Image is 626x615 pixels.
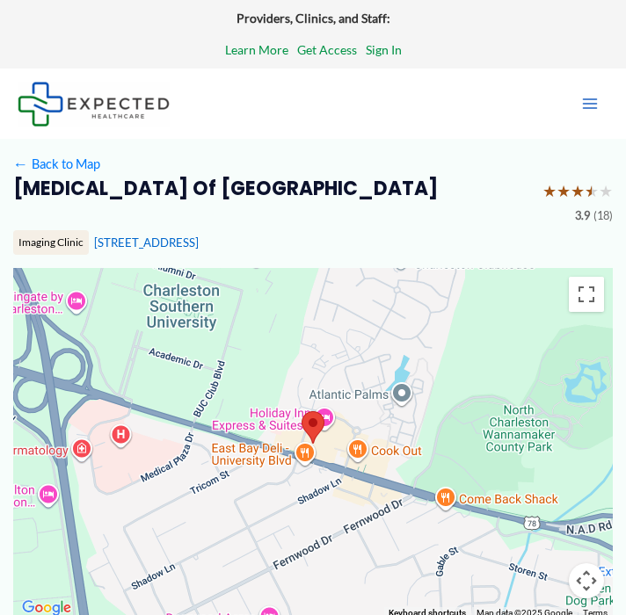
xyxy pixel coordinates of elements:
span: ← [13,156,29,172]
span: ★ [557,177,571,206]
img: Expected Healthcare Logo - side, dark font, small [18,82,170,127]
a: Sign In [366,39,402,61]
a: [STREET_ADDRESS] [94,235,199,250]
a: Learn More [225,39,288,61]
button: Map camera controls [569,563,604,598]
div: Imaging Clinic [13,230,89,255]
a: ←Back to Map [13,152,100,176]
strong: Providers, Clinics, and Staff: [237,11,390,25]
span: ★ [585,177,599,206]
button: Main menu toggle [571,85,608,122]
a: Get Access [297,39,357,61]
span: 3.9 [575,206,590,227]
span: ★ [542,177,557,206]
span: (18) [593,206,613,227]
h2: [MEDICAL_DATA] of [GEOGRAPHIC_DATA] [13,177,530,201]
span: ★ [599,177,613,206]
button: Toggle fullscreen view [569,277,604,312]
span: ★ [571,177,585,206]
